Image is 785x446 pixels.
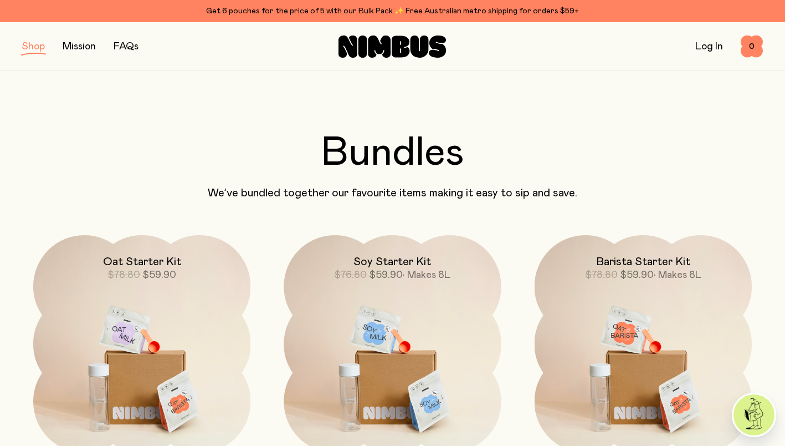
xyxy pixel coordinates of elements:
span: $78.80 [107,270,140,280]
span: • Makes 8L [654,270,701,280]
span: $59.90 [369,270,403,280]
span: • Makes 8L [403,270,450,280]
h2: Bundles [22,133,763,173]
span: $59.90 [142,270,176,280]
h2: Barista Starter Kit [596,255,690,268]
a: FAQs [114,42,138,52]
img: agent [733,394,774,435]
p: We’ve bundled together our favourite items making it easy to sip and save. [22,186,763,200]
span: $78.80 [585,270,618,280]
div: Get 6 pouches for the price of 5 with our Bulk Pack ✨ Free Australian metro shipping for orders $59+ [22,4,763,18]
span: $76.80 [334,270,367,280]
span: $59.90 [620,270,654,280]
button: 0 [741,36,763,58]
a: Log In [695,42,723,52]
a: Mission [63,42,96,52]
h2: Soy Starter Kit [353,255,431,268]
h2: Oat Starter Kit [103,255,181,268]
